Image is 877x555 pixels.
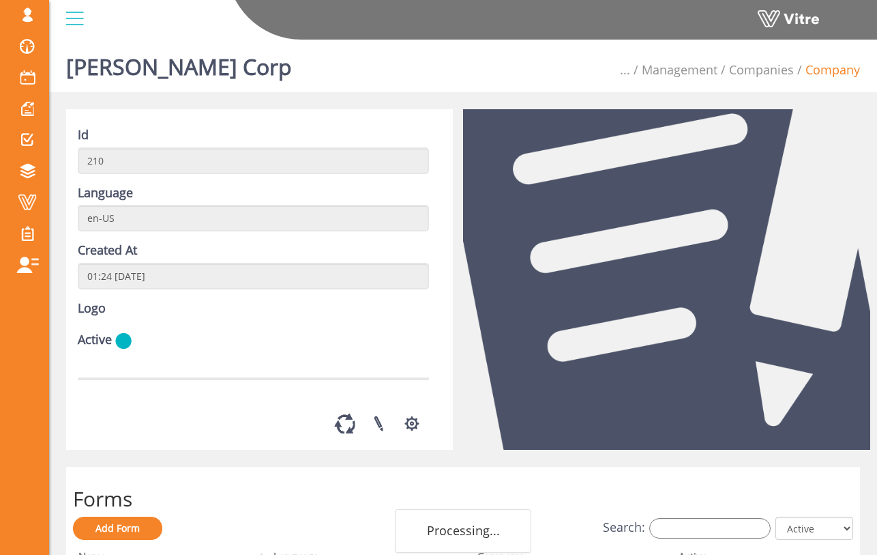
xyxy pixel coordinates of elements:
[115,332,132,350] img: yes
[95,522,140,535] span: Add Form
[73,487,853,510] h2: Forms
[630,61,717,79] li: Management
[78,184,133,202] label: Language
[729,61,794,78] a: Companies
[73,517,162,540] a: Add Form
[78,126,89,144] label: Id
[620,61,630,78] span: ...
[78,331,112,349] label: Active
[66,34,292,92] h1: [PERSON_NAME] Corp
[603,518,771,539] label: Search:
[78,242,137,259] label: Created At
[649,518,771,539] input: Search:
[395,509,531,553] div: Processing...
[794,61,860,79] li: Company
[78,300,106,317] label: Logo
